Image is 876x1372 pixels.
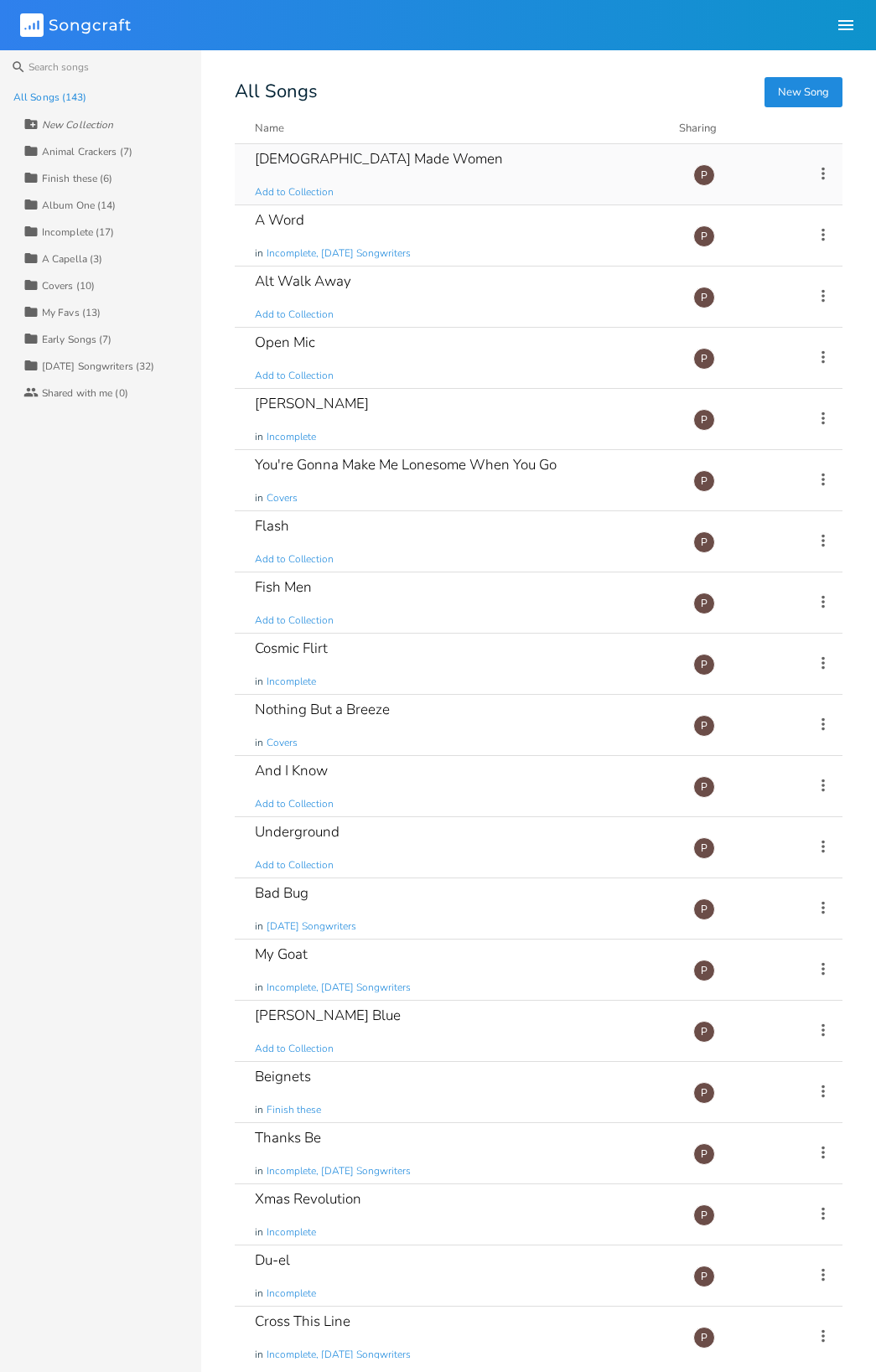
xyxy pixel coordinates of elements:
[255,825,340,839] div: Underground
[42,147,132,157] div: Animal Crackers (7)
[13,92,87,102] div: All Songs (143)
[255,947,308,961] div: My Goat
[693,715,715,737] div: Paul H
[267,919,356,934] span: [DATE] Songwriters
[255,369,334,383] span: Add to Collection
[255,1287,263,1301] span: in
[267,1164,411,1178] span: Incomplete, [DATE] Songwriters
[693,1021,715,1043] div: Paul H
[255,1253,290,1267] div: Du-el
[255,641,328,655] div: Cosmic Flirt
[255,185,334,199] span: Add to Collection
[255,919,263,934] span: in
[42,227,115,237] div: Incomplete (17)
[255,1008,401,1023] div: [PERSON_NAME] Blue
[693,837,715,859] div: Paul H
[255,1164,263,1178] span: in
[267,1103,321,1117] span: Finish these
[267,736,298,750] span: Covers
[255,458,557,472] div: You're Gonna Make Me Lonesome When You Go
[255,736,263,750] span: in
[255,1314,350,1328] div: Cross This Line
[255,152,503,166] div: [DEMOGRAPHIC_DATA] Made Women
[255,308,334,322] span: Add to Collection
[267,1348,411,1362] span: Incomplete, [DATE] Songwriters
[42,361,154,371] div: [DATE] Songwriters (32)
[255,552,334,567] span: Add to Collection
[267,981,411,995] span: Incomplete, [DATE] Songwriters
[255,1348,263,1362] span: in
[693,1327,715,1349] div: Paul H
[42,281,95,291] div: Covers (10)
[693,960,715,981] div: Paul H
[42,308,101,318] div: My Favs (13)
[693,593,715,614] div: Paul H
[693,287,715,308] div: Paul H
[255,213,304,227] div: A Word
[765,77,842,107] button: New Song
[255,120,659,137] button: Name
[235,84,842,100] div: All Songs
[693,470,715,492] div: Paul H
[255,1131,321,1145] div: Thanks Be
[267,491,298,505] span: Covers
[255,764,328,778] div: And I Know
[267,430,316,444] span: Incomplete
[255,1192,361,1206] div: Xmas Revolution
[255,981,263,995] span: in
[693,409,715,431] div: Paul H
[42,200,116,210] div: Album One (14)
[255,396,369,411] div: [PERSON_NAME]
[693,898,715,920] div: Paul H
[255,1225,263,1240] span: in
[679,120,780,137] div: Sharing
[693,1266,715,1287] div: Paul H
[267,675,316,689] span: Incomplete
[255,614,334,628] span: Add to Collection
[693,1082,715,1104] div: Paul H
[693,654,715,676] div: Paul H
[42,120,113,130] div: New Collection
[267,1287,316,1301] span: Incomplete
[693,225,715,247] div: Paul H
[255,519,289,533] div: Flash
[267,246,411,261] span: Incomplete, [DATE] Songwriters
[255,886,308,900] div: Bad Bug
[693,776,715,798] div: Paul H
[255,797,334,811] span: Add to Collection
[693,164,715,186] div: Paul H
[255,1042,334,1056] span: Add to Collection
[693,348,715,370] div: Paul H
[42,388,128,398] div: Shared with me (0)
[42,334,112,344] div: Early Songs (7)
[255,1103,263,1117] span: in
[267,1225,316,1240] span: Incomplete
[42,173,113,184] div: Finish these (6)
[255,335,315,349] div: Open Mic
[255,491,263,505] span: in
[693,531,715,553] div: Paul H
[255,675,263,689] span: in
[255,246,263,261] span: in
[255,1069,311,1084] div: Beignets
[255,702,390,717] div: Nothing But a Breeze
[255,580,312,594] div: Fish Men
[693,1204,715,1226] div: Paul H
[255,274,351,288] div: Alt Walk Away
[255,858,334,872] span: Add to Collection
[255,121,284,136] div: Name
[255,430,263,444] span: in
[42,254,102,264] div: A Capella (3)
[693,1143,715,1165] div: Paul H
